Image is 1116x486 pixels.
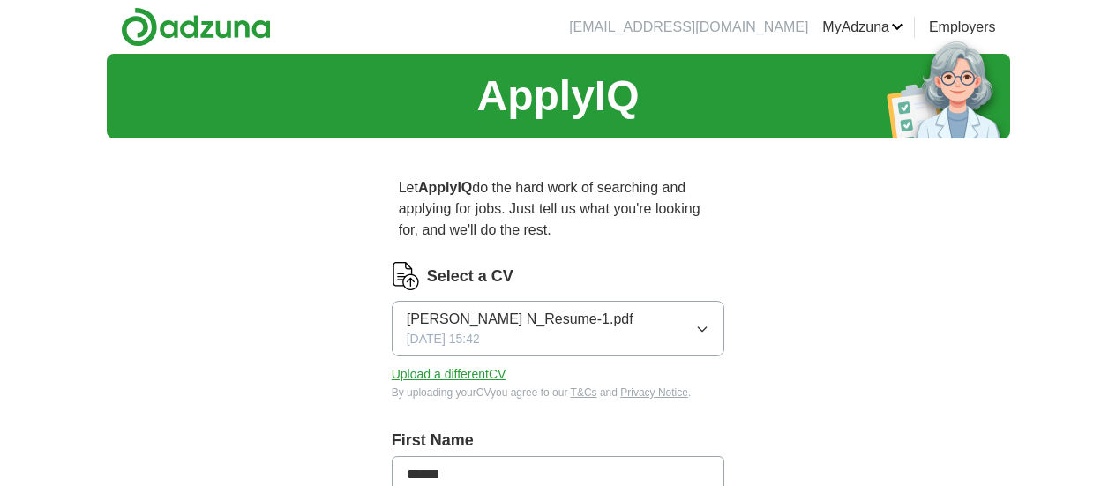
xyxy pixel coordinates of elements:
span: [DATE] 15:42 [407,330,480,348]
span: [PERSON_NAME] N_Resume-1.pdf [407,309,633,330]
a: T&Cs [571,386,597,399]
button: [PERSON_NAME] N_Resume-1.pdf[DATE] 15:42 [392,301,725,356]
strong: ApplyIQ [418,180,472,195]
a: Employers [929,17,996,38]
a: Privacy Notice [620,386,688,399]
button: Upload a differentCV [392,365,506,384]
h1: ApplyIQ [476,64,639,128]
p: Let do the hard work of searching and applying for jobs. Just tell us what you're looking for, an... [392,170,725,248]
img: CV Icon [392,262,420,290]
label: First Name [392,429,725,452]
div: By uploading your CV you agree to our and . [392,385,725,400]
a: MyAdzuna [822,17,903,38]
li: [EMAIL_ADDRESS][DOMAIN_NAME] [569,17,808,38]
label: Select a CV [427,265,513,288]
img: Adzuna logo [121,7,271,47]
